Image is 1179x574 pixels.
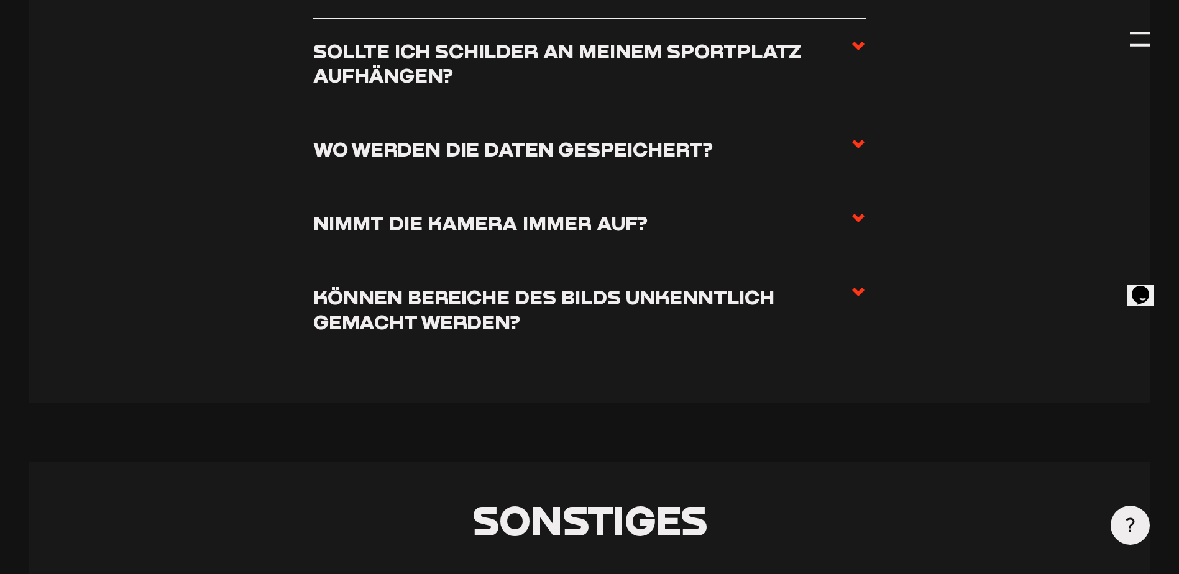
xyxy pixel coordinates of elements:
[472,496,707,544] span: Sonstiges
[313,137,713,161] h3: Wo werden die Daten gespeichert?
[1127,268,1167,306] iframe: chat widget
[313,211,648,235] h3: Nimmt die Kamera immer auf?
[313,285,851,334] h3: Können Bereiche des Bilds unkenntlich gemacht werden?
[313,39,851,88] h3: Sollte ich Schilder an meinem Sportplatz aufhängen?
